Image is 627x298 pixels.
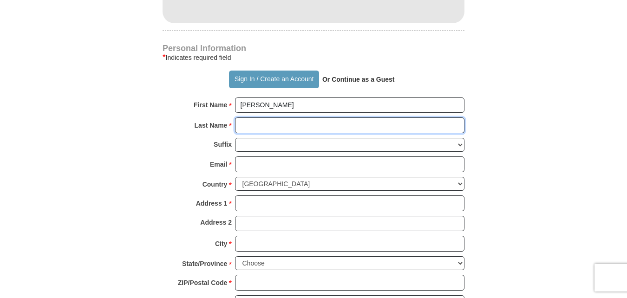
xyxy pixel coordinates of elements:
[163,52,464,63] div: Indicates required field
[215,237,227,250] strong: City
[322,76,395,83] strong: Or Continue as a Guest
[229,71,319,88] button: Sign In / Create an Account
[202,178,228,191] strong: Country
[182,257,227,270] strong: State/Province
[210,158,227,171] strong: Email
[163,45,464,52] h4: Personal Information
[178,276,228,289] strong: ZIP/Postal Code
[214,138,232,151] strong: Suffix
[195,119,228,132] strong: Last Name
[196,197,228,210] strong: Address 1
[200,216,232,229] strong: Address 2
[194,98,227,111] strong: First Name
